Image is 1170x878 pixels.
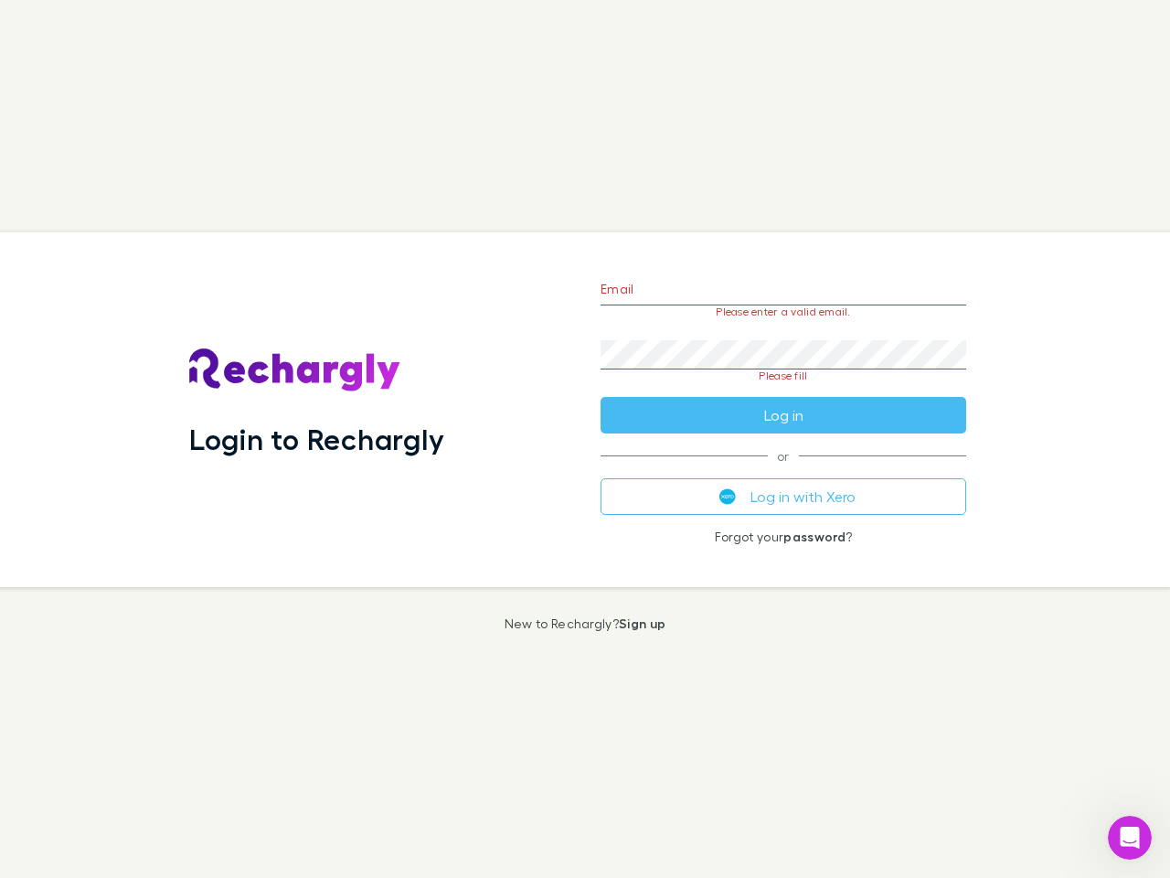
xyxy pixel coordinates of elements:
[601,455,966,456] span: or
[601,305,966,318] p: Please enter a valid email.
[1108,816,1152,860] iframe: Intercom live chat
[601,397,966,434] button: Log in
[189,422,444,456] h1: Login to Rechargly
[189,348,401,392] img: Rechargly's Logo
[601,530,966,544] p: Forgot your ?
[601,369,966,382] p: Please fill
[619,616,665,631] a: Sign up
[719,488,736,505] img: Xero's logo
[505,616,666,631] p: New to Rechargly?
[783,529,846,544] a: password
[601,478,966,515] button: Log in with Xero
